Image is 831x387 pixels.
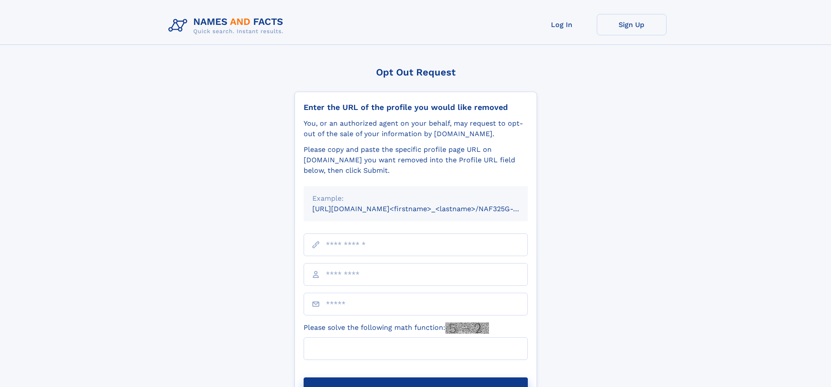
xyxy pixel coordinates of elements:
[312,205,544,213] small: [URL][DOMAIN_NAME]<firstname>_<lastname>/NAF325G-xxxxxxxx
[294,67,537,78] div: Opt Out Request
[304,322,489,334] label: Please solve the following math function:
[165,14,291,38] img: Logo Names and Facts
[597,14,667,35] a: Sign Up
[312,193,519,204] div: Example:
[304,144,528,176] div: Please copy and paste the specific profile page URL on [DOMAIN_NAME] you want removed into the Pr...
[527,14,597,35] a: Log In
[304,103,528,112] div: Enter the URL of the profile you would like removed
[304,118,528,139] div: You, or an authorized agent on your behalf, may request to opt-out of the sale of your informatio...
